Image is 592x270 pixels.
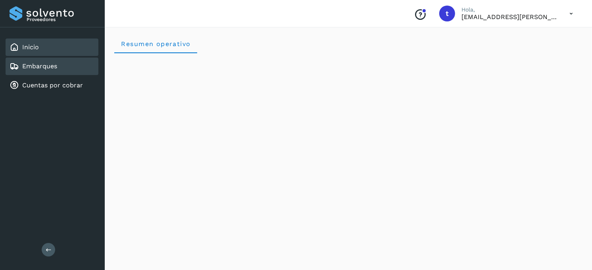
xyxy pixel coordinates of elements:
a: Cuentas por cobrar [22,81,83,89]
p: Proveedores [27,17,95,22]
div: Inicio [6,39,98,56]
div: Cuentas por cobrar [6,77,98,94]
p: Hola, [461,6,557,13]
a: Inicio [22,43,39,51]
a: Embarques [22,62,57,70]
div: Embarques [6,58,98,75]
p: transportes.lg.lozano@gmail.com [461,13,557,21]
span: Resumen operativo [121,40,191,48]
